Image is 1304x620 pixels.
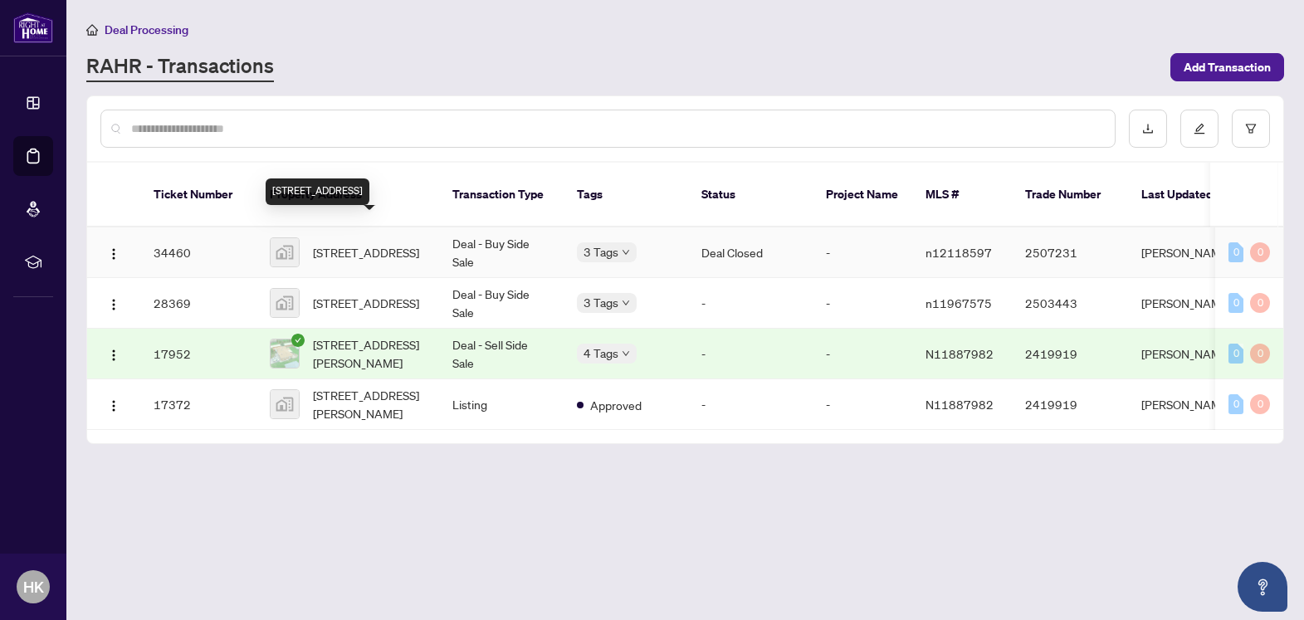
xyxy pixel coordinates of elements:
td: - [813,329,912,379]
button: Add Transaction [1170,53,1284,81]
span: [STREET_ADDRESS][PERSON_NAME] [313,386,426,422]
th: Ticket Number [140,163,256,227]
td: - [688,329,813,379]
th: Property Address [256,163,439,227]
span: down [622,248,630,256]
img: thumbnail-img [271,339,299,368]
img: Logo [107,399,120,413]
img: Logo [107,349,120,362]
span: filter [1245,123,1257,134]
td: 2507231 [1012,227,1128,278]
a: RAHR - Transactions [86,52,274,82]
button: Logo [100,391,127,417]
button: Logo [100,239,127,266]
span: Approved [590,396,642,414]
td: 28369 [140,278,256,329]
td: Deal - Buy Side Sale [439,278,564,329]
td: 2419919 [1012,379,1128,430]
span: [STREET_ADDRESS] [313,243,419,261]
span: 4 Tags [584,344,618,363]
td: 17952 [140,329,256,379]
td: [PERSON_NAME] [1128,329,1253,379]
div: 0 [1250,394,1270,414]
td: Deal - Sell Side Sale [439,329,564,379]
td: - [688,278,813,329]
div: 0 [1228,242,1243,262]
div: 0 [1250,293,1270,313]
button: Open asap [1238,562,1287,612]
span: N11887982 [925,346,994,361]
td: 34460 [140,227,256,278]
td: - [813,227,912,278]
span: down [622,299,630,307]
span: down [622,349,630,358]
th: MLS # [912,163,1012,227]
span: [STREET_ADDRESS][PERSON_NAME] [313,335,426,372]
span: download [1142,123,1154,134]
div: 0 [1228,344,1243,364]
th: Transaction Type [439,163,564,227]
span: [STREET_ADDRESS] [313,294,419,312]
button: edit [1180,110,1219,148]
td: Listing [439,379,564,430]
th: Tags [564,163,688,227]
span: n12118597 [925,245,992,260]
span: HK [23,575,44,598]
button: download [1129,110,1167,148]
th: Status [688,163,813,227]
div: 0 [1250,344,1270,364]
td: 2419919 [1012,329,1128,379]
span: check-circle [291,334,305,347]
span: N11887982 [925,397,994,412]
td: Deal - Buy Side Sale [439,227,564,278]
button: filter [1232,110,1270,148]
span: 3 Tags [584,242,618,261]
td: - [813,278,912,329]
img: Logo [107,247,120,261]
img: logo [13,12,53,43]
div: 0 [1228,394,1243,414]
td: [PERSON_NAME] [1128,278,1253,329]
th: Project Name [813,163,912,227]
th: Last Updated By [1128,163,1253,227]
span: Add Transaction [1184,54,1271,81]
td: - [688,379,813,430]
span: 3 Tags [584,293,618,312]
th: Trade Number [1012,163,1128,227]
img: thumbnail-img [271,390,299,418]
td: 2503443 [1012,278,1128,329]
div: 0 [1228,293,1243,313]
img: thumbnail-img [271,238,299,266]
td: Deal Closed [688,227,813,278]
span: Deal Processing [105,22,188,37]
td: [PERSON_NAME] [1128,227,1253,278]
div: [STREET_ADDRESS] [266,178,369,205]
button: Logo [100,340,127,367]
button: Logo [100,290,127,316]
span: n11967575 [925,295,992,310]
img: thumbnail-img [271,289,299,317]
td: 17372 [140,379,256,430]
div: 0 [1250,242,1270,262]
td: - [813,379,912,430]
span: edit [1194,123,1205,134]
td: [PERSON_NAME] [1128,379,1253,430]
span: home [86,24,98,36]
img: Logo [107,298,120,311]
